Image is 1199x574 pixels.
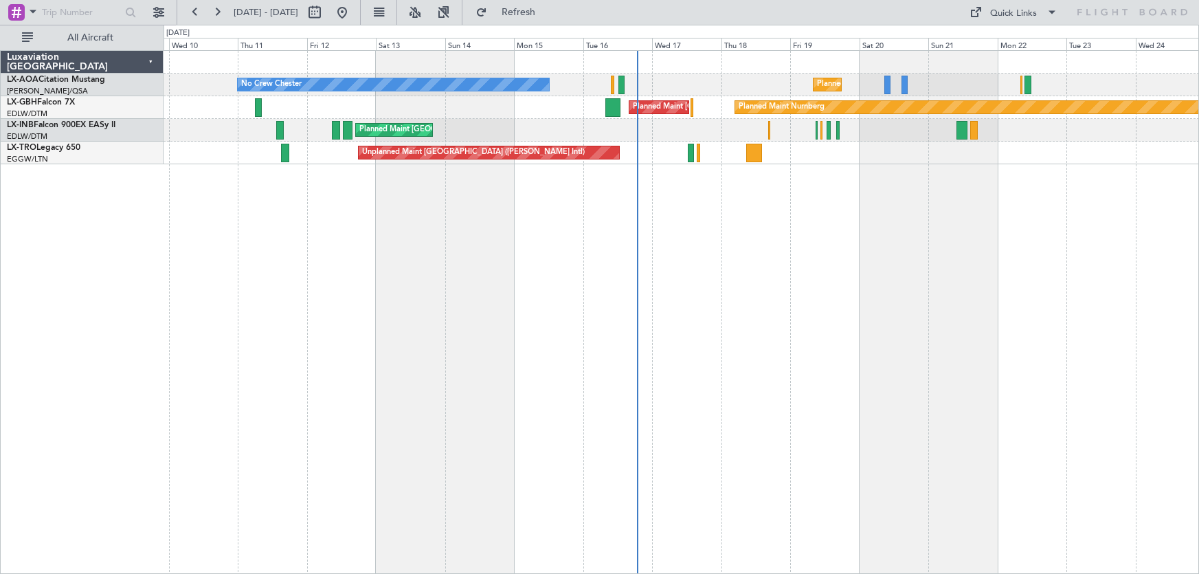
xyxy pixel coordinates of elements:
span: LX-AOA [7,76,38,84]
div: Thu 11 [238,38,307,50]
div: Planned Maint Nice ([GEOGRAPHIC_DATA]) [817,74,970,95]
div: Planned Maint Nurnberg [739,97,825,118]
input: Trip Number [42,2,121,23]
div: Fri 12 [307,38,377,50]
a: LX-TROLegacy 650 [7,144,80,152]
span: Refresh [490,8,548,17]
div: Unplanned Maint [GEOGRAPHIC_DATA] ([PERSON_NAME] Intl) [362,142,585,163]
div: No Crew Chester [241,74,302,95]
div: Thu 18 [721,38,791,50]
div: Wed 17 [652,38,721,50]
a: EDLW/DTM [7,109,47,119]
a: EGGW/LTN [7,154,48,164]
div: Fri 19 [790,38,860,50]
div: Mon 15 [514,38,583,50]
button: All Aircraft [15,27,149,49]
span: LX-INB [7,121,34,129]
button: Refresh [469,1,552,23]
div: Wed 10 [169,38,238,50]
div: Sun 21 [928,38,998,50]
div: Sun 14 [445,38,515,50]
div: Planned Maint [GEOGRAPHIC_DATA] ([GEOGRAPHIC_DATA]) [359,120,576,140]
span: [DATE] - [DATE] [234,6,298,19]
a: LX-AOACitation Mustang [7,76,105,84]
span: LX-GBH [7,98,37,107]
button: Quick Links [963,1,1064,23]
a: [PERSON_NAME]/QSA [7,86,88,96]
div: Quick Links [990,7,1037,21]
div: Tue 23 [1066,38,1136,50]
a: LX-GBHFalcon 7X [7,98,75,107]
div: Planned Maint [GEOGRAPHIC_DATA] ([GEOGRAPHIC_DATA]) [633,97,849,118]
span: LX-TRO [7,144,36,152]
div: Sat 13 [376,38,445,50]
span: All Aircraft [36,33,145,43]
div: [DATE] [166,27,190,39]
div: Tue 16 [583,38,653,50]
a: EDLW/DTM [7,131,47,142]
a: LX-INBFalcon 900EX EASy II [7,121,115,129]
div: Sat 20 [860,38,929,50]
div: Mon 22 [998,38,1067,50]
